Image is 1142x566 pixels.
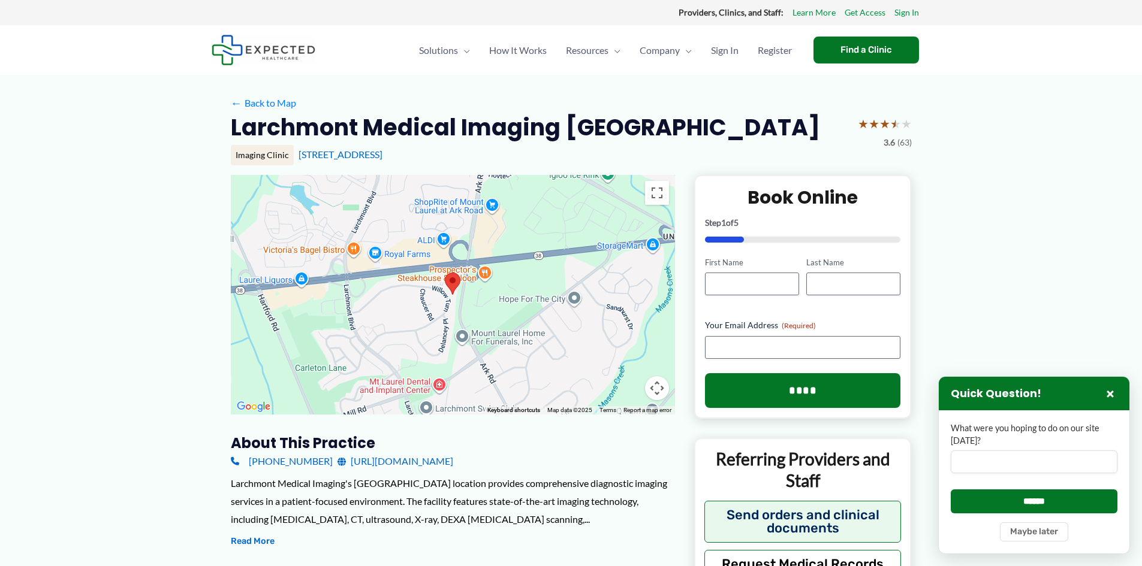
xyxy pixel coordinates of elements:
span: ← [231,97,242,108]
a: Get Access [845,5,885,20]
a: Sign In [894,5,919,20]
span: Sign In [711,29,739,71]
span: ★ [901,113,912,135]
a: CompanyMenu Toggle [630,29,701,71]
a: Terms (opens in new tab) [599,407,616,413]
h2: Larchmont Medical Imaging [GEOGRAPHIC_DATA] [231,113,820,142]
a: Sign In [701,29,748,71]
span: Register [758,29,792,71]
h2: Book Online [705,186,901,209]
img: Google [234,399,273,414]
span: 5 [734,217,739,228]
label: What were you hoping to do on our site [DATE]? [951,422,1117,447]
span: Resources [566,29,608,71]
nav: Primary Site Navigation [409,29,801,71]
button: Maybe later [1000,522,1068,541]
span: ★ [858,113,869,135]
label: Last Name [806,257,900,268]
img: Expected Healthcare Logo - side, dark font, small [212,35,315,65]
button: Send orders and clinical documents [704,501,902,543]
div: Imaging Clinic [231,145,294,165]
div: Larchmont Medical Imaging's [GEOGRAPHIC_DATA] location provides comprehensive diagnostic imaging ... [231,474,675,528]
a: [STREET_ADDRESS] [299,149,382,160]
p: Step of [705,219,901,227]
span: Menu Toggle [608,29,620,71]
label: First Name [705,257,799,268]
span: How It Works [489,29,547,71]
button: Close [1103,386,1117,401]
a: SolutionsMenu Toggle [409,29,480,71]
span: (Required) [782,321,816,330]
h3: Quick Question! [951,387,1041,401]
label: Your Email Address [705,319,901,331]
a: How It Works [480,29,556,71]
span: Menu Toggle [680,29,692,71]
span: 3.6 [884,135,895,150]
a: [PHONE_NUMBER] [231,452,333,470]
span: ★ [879,113,890,135]
a: Report a map error [623,407,671,413]
p: Referring Providers and Staff [704,448,902,492]
span: Map data ©2025 [547,407,592,413]
span: Solutions [419,29,458,71]
a: ←Back to Map [231,94,296,112]
span: Company [640,29,680,71]
a: Register [748,29,801,71]
button: Read More [231,534,275,549]
span: Menu Toggle [458,29,470,71]
span: (63) [897,135,912,150]
button: Keyboard shortcuts [487,406,540,414]
a: [URL][DOMAIN_NAME] [338,452,453,470]
a: Learn More [793,5,836,20]
button: Map camera controls [645,376,669,400]
span: 1 [721,217,726,228]
a: Find a Clinic [813,37,919,63]
a: ResourcesMenu Toggle [556,29,630,71]
span: ★ [869,113,879,135]
span: ★ [890,113,901,135]
h3: About this practice [231,434,675,452]
a: Open this area in Google Maps (opens a new window) [234,399,273,414]
strong: Providers, Clinics, and Staff: [679,7,784,17]
button: Toggle fullscreen view [645,181,669,205]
